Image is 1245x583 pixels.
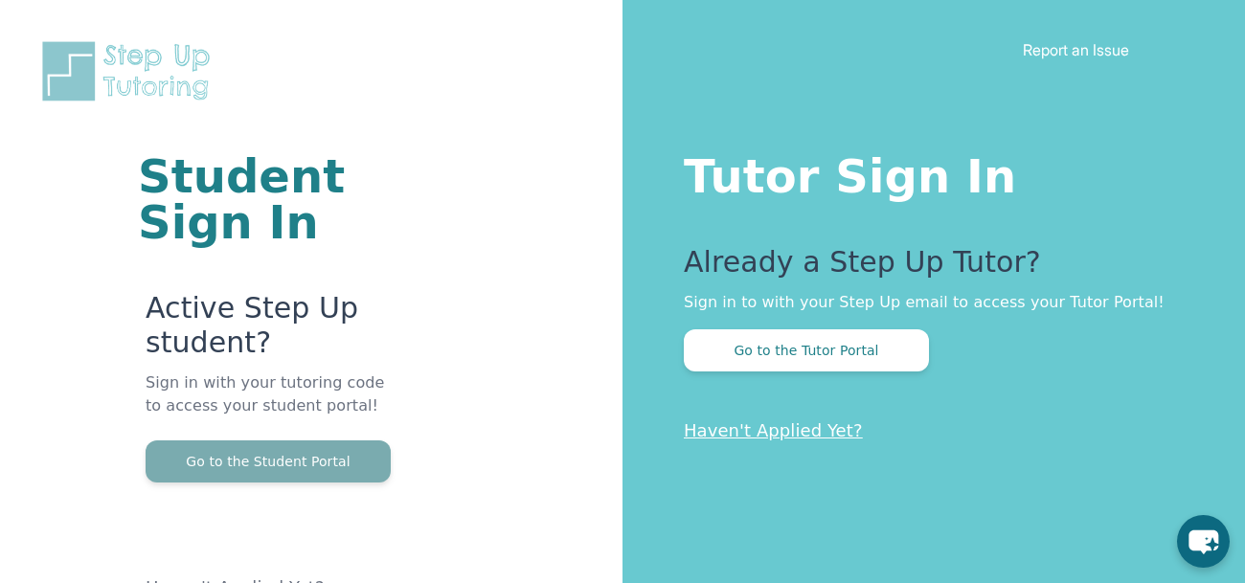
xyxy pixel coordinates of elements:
a: Report an Issue [1023,40,1129,59]
a: Go to the Student Portal [146,452,391,470]
a: Go to the Tutor Portal [684,341,929,359]
h1: Tutor Sign In [684,146,1168,199]
h1: Student Sign In [138,153,393,245]
button: chat-button [1177,515,1230,568]
img: Step Up Tutoring horizontal logo [38,38,222,104]
a: Haven't Applied Yet? [684,420,863,440]
p: Already a Step Up Tutor? [684,245,1168,291]
p: Active Step Up student? [146,291,393,371]
p: Sign in to with your Step Up email to access your Tutor Portal! [684,291,1168,314]
p: Sign in with your tutoring code to access your student portal! [146,371,393,440]
button: Go to the Student Portal [146,440,391,482]
button: Go to the Tutor Portal [684,329,929,371]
